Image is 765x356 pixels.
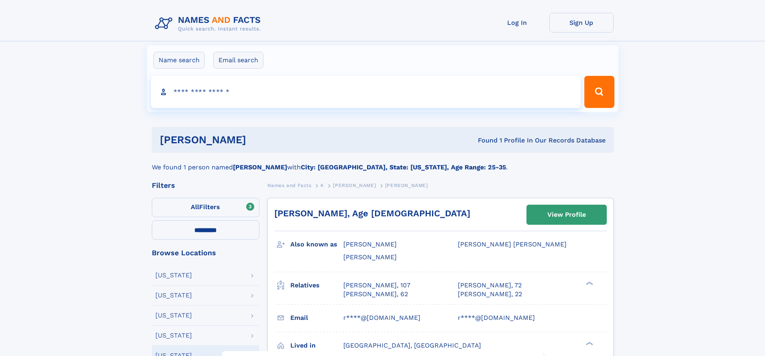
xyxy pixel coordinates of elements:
h1: [PERSON_NAME] [160,135,362,145]
span: [PERSON_NAME] [343,253,397,261]
div: [US_STATE] [155,332,192,339]
div: [US_STATE] [155,312,192,319]
span: All [191,203,199,211]
div: Filters [152,182,259,189]
div: Found 1 Profile In Our Records Database [362,136,606,145]
a: [PERSON_NAME], 22 [458,290,522,299]
span: [PERSON_NAME] [343,240,397,248]
div: We found 1 person named with . [152,153,614,172]
a: Sign Up [549,13,614,33]
a: [PERSON_NAME], 62 [343,290,408,299]
h3: Email [290,311,343,325]
a: Log In [485,13,549,33]
div: [US_STATE] [155,292,192,299]
h3: Also known as [290,238,343,251]
span: [PERSON_NAME] [333,183,376,188]
a: [PERSON_NAME] [333,180,376,190]
a: K [320,180,324,190]
a: View Profile [527,205,606,224]
label: Email search [213,52,263,69]
div: [US_STATE] [155,272,192,279]
a: [PERSON_NAME], Age [DEMOGRAPHIC_DATA] [274,208,470,218]
label: Name search [153,52,205,69]
span: [PERSON_NAME] [385,183,428,188]
div: ❯ [584,281,594,286]
span: [GEOGRAPHIC_DATA], [GEOGRAPHIC_DATA] [343,342,481,349]
span: K [320,183,324,188]
b: [PERSON_NAME] [233,163,287,171]
img: Logo Names and Facts [152,13,267,35]
b: City: [GEOGRAPHIC_DATA], State: [US_STATE], Age Range: 25-35 [301,163,506,171]
a: [PERSON_NAME], 72 [458,281,522,290]
a: [PERSON_NAME], 107 [343,281,410,290]
div: View Profile [547,205,586,224]
input: search input [151,76,581,108]
button: Search Button [584,76,614,108]
h3: Relatives [290,279,343,292]
h3: Lived in [290,339,343,352]
span: [PERSON_NAME] [PERSON_NAME] [458,240,567,248]
div: Browse Locations [152,249,259,256]
label: Filters [152,198,259,217]
a: Names and Facts [267,180,312,190]
div: ❯ [584,341,594,346]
